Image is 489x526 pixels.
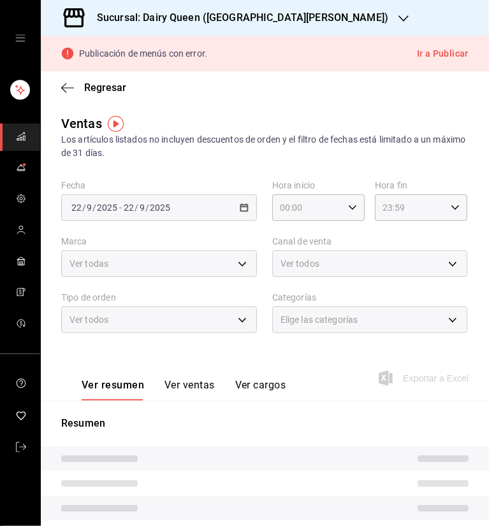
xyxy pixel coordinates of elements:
span: Elige las categorías [281,313,358,326]
p: Resumen [61,416,469,431]
img: Tooltip marker [108,116,124,132]
input: -- [123,203,135,213]
input: ---- [96,203,118,213]
span: - [119,203,122,213]
span: Ver todas [69,257,108,270]
input: -- [71,203,82,213]
button: Ir a Publicar [417,46,469,62]
input: -- [86,203,92,213]
label: Tipo de orden [61,294,257,302]
div: navigation tabs [82,379,286,401]
input: ---- [149,203,171,213]
h3: Sucursal: Dairy Queen ([GEOGRAPHIC_DATA][PERSON_NAME]) [87,10,388,25]
div: Ventas [61,114,102,133]
p: Publicación de menús con error. [79,49,207,58]
span: / [135,203,138,213]
input: -- [139,203,145,213]
label: Canal de venta [272,238,468,246]
label: Fecha [61,181,257,190]
button: Ver ventas [164,379,215,401]
label: Hora fin [375,181,467,190]
button: open drawer [15,33,26,43]
button: Ver resumen [82,379,144,401]
span: Ver todos [69,313,108,326]
button: Ver cargos [235,379,286,401]
span: / [82,203,86,213]
label: Categorías [272,294,468,302]
div: Los artículos listados no incluyen descuentos de orden y el filtro de fechas está limitado a un m... [61,133,469,160]
label: Marca [61,238,257,246]
span: / [145,203,149,213]
span: / [92,203,96,213]
button: Regresar [61,82,126,94]
span: Ver todos [281,257,319,270]
span: Regresar [84,82,126,94]
label: Hora inicio [272,181,365,190]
